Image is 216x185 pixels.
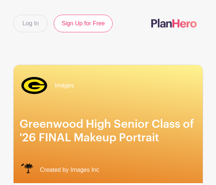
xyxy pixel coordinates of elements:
h1: Greenwood High Senior Class of '26 FINAL Makeup Portrait [20,118,197,145]
span: Created by Images Inc [40,166,99,174]
img: IMAGES%20logo%20transparenT%20PNG%20s.png [20,163,34,177]
img: greenwood%20transp.%20(1).png [20,71,49,100]
span: Images [55,81,74,90]
img: logo-507f7623f17ff9eddc593b1ce0a138ce2505c220e1c5a4e2b4648c50719b7d32.svg [151,19,197,28]
a: Sign Up for Free [54,15,112,32]
a: Log In [13,15,48,32]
